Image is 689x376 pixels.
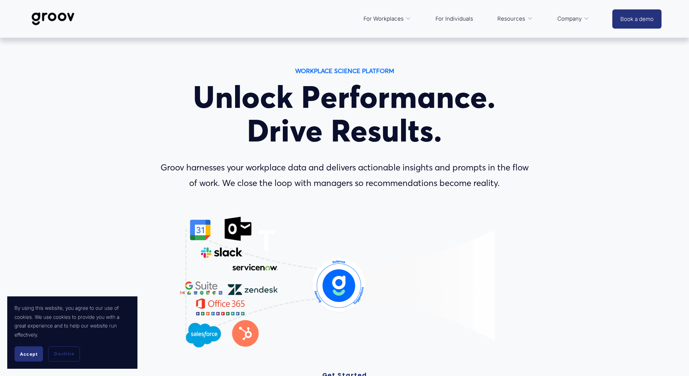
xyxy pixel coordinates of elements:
[360,10,415,28] a: folder dropdown
[48,346,80,362] button: Decline
[54,351,74,357] span: Decline
[20,351,38,357] span: Accept
[554,10,593,28] a: folder dropdown
[7,296,137,369] section: Cookie banner
[27,7,78,31] img: Groov | Workplace Science Platform | Unlock Performance | Drive Results
[156,80,534,148] h1: Unlock Performance. Drive Results.
[14,304,130,339] p: By using this website, you agree to our use of cookies. We use cookies to provide you with a grea...
[497,14,525,24] span: Resources
[363,14,404,24] span: For Workplaces
[14,346,43,362] button: Accept
[612,9,662,29] a: Book a demo
[156,160,534,191] p: Groov harnesses your workplace data and delivers actionable insights and prompts in the flow of w...
[295,67,394,75] strong: WORKPLACE SCIENCE PLATFORM
[432,10,477,28] a: For Individuals
[494,10,536,28] a: folder dropdown
[557,14,582,24] span: Company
